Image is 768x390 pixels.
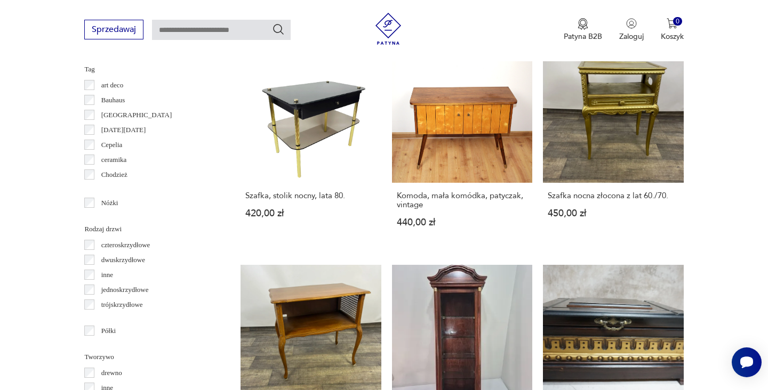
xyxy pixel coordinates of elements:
p: 440,00 zł [397,218,527,227]
p: Patyna B2B [564,31,602,42]
p: Chodzież [101,169,127,181]
img: Ikona medalu [578,18,588,30]
a: Ikona medaluPatyna B2B [564,18,602,42]
button: 0Koszyk [661,18,684,42]
p: jednoskrzydłowe [101,284,149,296]
p: Ćmielów [101,184,127,196]
img: Ikona koszyka [667,18,677,29]
p: Zaloguj [619,31,644,42]
img: Patyna - sklep z meblami i dekoracjami vintage [372,13,404,45]
p: Półki [101,325,116,337]
button: Sprzedawaj [84,20,143,39]
iframe: Smartsupp widget button [732,347,762,377]
p: art deco [101,79,124,91]
a: Szafka, stolik nocny, lata 80.Szafka, stolik nocny, lata 80.420,00 zł [241,42,381,247]
button: Szukaj [272,23,285,36]
p: Bauhaus [101,94,125,106]
p: Cepelia [101,139,123,151]
button: Patyna B2B [564,18,602,42]
p: 420,00 zł [245,209,376,218]
p: [GEOGRAPHIC_DATA] [101,109,172,121]
p: [DATE][DATE] [101,124,146,136]
h3: Szafka nocna złocona z lat 60./70. [548,191,678,200]
p: Tag [84,63,215,75]
a: Komoda, mała komódka, patyczak, vintageKomoda, mała komódka, patyczak, vintage440,00 zł [392,42,532,247]
a: Sprzedawaj [84,27,143,34]
p: Rodzaj drzwi [84,223,215,235]
button: Zaloguj [619,18,644,42]
a: Szafka nocna złocona z lat 60./70.Szafka nocna złocona z lat 60./70.450,00 zł [543,42,683,247]
h3: Komoda, mała komódka, patyczak, vintage [397,191,527,209]
img: Ikonka użytkownika [626,18,637,29]
p: Tworzywo [84,351,215,363]
p: inne [101,269,113,281]
p: czteroskrzydłowe [101,239,150,251]
p: Koszyk [661,31,684,42]
p: 450,00 zł [548,209,678,218]
p: trójskrzydłowe [101,299,143,311]
p: drewno [101,367,122,379]
h3: Szafka, stolik nocny, lata 80. [245,191,376,200]
p: ceramika [101,154,127,166]
div: 0 [673,17,682,26]
p: dwuskrzydłowe [101,254,145,266]
p: Nóżki [101,197,118,209]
